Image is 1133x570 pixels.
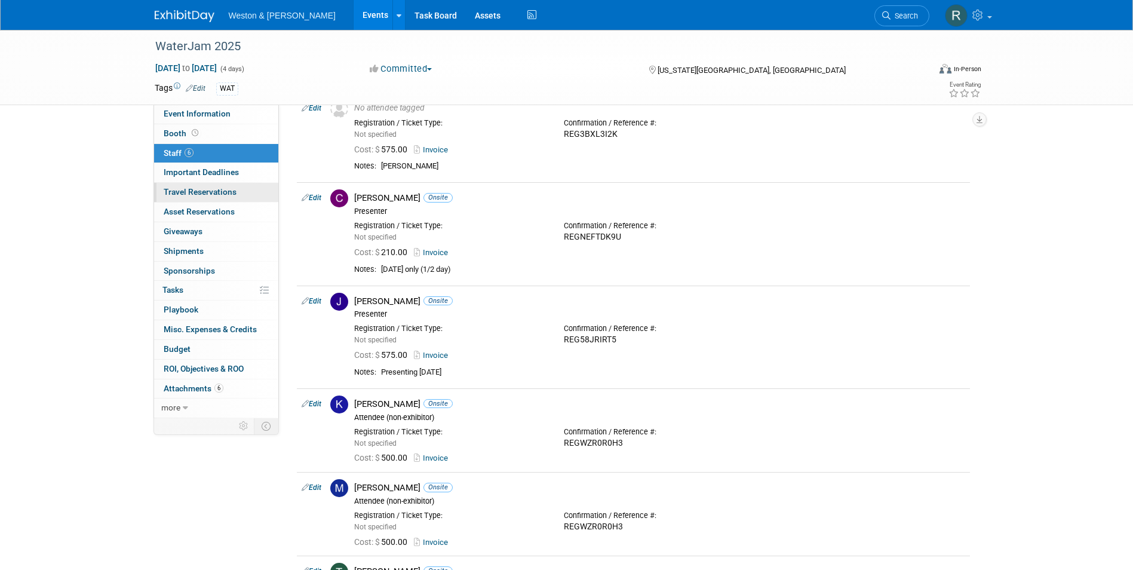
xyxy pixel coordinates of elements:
[164,305,198,314] span: Playbook
[164,207,235,216] span: Asset Reservations
[154,183,278,202] a: Travel Reservations
[423,296,453,305] span: Onsite
[948,82,981,88] div: Event Rating
[154,242,278,261] a: Shipments
[154,124,278,143] a: Booth
[354,247,412,257] span: 210.00
[564,324,756,333] div: Confirmation / Reference #:
[414,453,453,462] a: Invoice
[354,192,965,204] div: [PERSON_NAME]
[164,384,223,393] span: Attachments
[564,221,756,231] div: Confirmation / Reference #:
[354,130,397,139] span: Not specified
[330,189,348,207] img: C.jpg
[164,246,204,256] span: Shipments
[564,511,756,520] div: Confirmation / Reference #:
[354,537,412,547] span: 500.00
[354,537,381,547] span: Cost: $
[564,232,756,243] div: REGNEFTDK9U
[945,4,968,27] img: Roberta Sinclair
[216,82,238,95] div: WAT
[414,351,453,360] a: Invoice
[564,522,756,532] div: REGWZR0R0H3
[330,293,348,311] img: J.jpg
[939,64,951,73] img: Format-Inperson.png
[859,62,982,80] div: Event Format
[164,167,239,177] span: Important Deadlines
[154,262,278,281] a: Sponsorships
[564,438,756,449] div: REGWZR0R0H3
[151,36,911,57] div: WaterJam 2025
[164,226,202,236] span: Giveaways
[154,379,278,399] a: Attachments6
[254,418,278,434] td: Toggle Event Tabs
[354,367,376,377] div: Notes:
[219,65,244,73] span: (4 days)
[354,161,376,171] div: Notes:
[154,281,278,300] a: Tasks
[161,403,180,412] span: more
[381,265,965,275] div: [DATE] only (1/2 day)
[229,11,336,20] span: Weston & [PERSON_NAME]
[874,5,929,26] a: Search
[302,483,321,492] a: Edit
[354,118,546,128] div: Registration / Ticket Type:
[154,163,278,182] a: Important Deadlines
[414,248,453,257] a: Invoice
[154,222,278,241] a: Giveaways
[354,350,412,360] span: 575.00
[423,483,453,492] span: Onsite
[354,309,965,319] div: Presenter
[354,511,546,520] div: Registration / Ticket Type:
[164,344,191,354] span: Budget
[234,418,254,434] td: Personalize Event Tab Strip
[354,296,965,307] div: [PERSON_NAME]
[366,63,437,75] button: Committed
[155,63,217,73] span: [DATE] [DATE]
[354,482,965,494] div: [PERSON_NAME]
[354,145,381,154] span: Cost: $
[414,538,453,547] a: Invoice
[354,145,412,154] span: 575.00
[564,427,756,437] div: Confirmation / Reference #:
[186,84,205,93] a: Edit
[164,187,237,197] span: Travel Reservations
[164,266,215,275] span: Sponsorships
[354,399,965,410] div: [PERSON_NAME]
[302,194,321,202] a: Edit
[154,320,278,339] a: Misc. Expenses & Credits
[354,221,546,231] div: Registration / Ticket Type:
[164,324,257,334] span: Misc. Expenses & Credits
[330,100,348,118] img: Unassigned-User-Icon.png
[155,82,205,96] td: Tags
[354,497,965,506] div: Attendee (non-exhibitor)
[154,340,278,359] a: Budget
[354,233,397,241] span: Not specified
[180,63,192,73] span: to
[164,109,231,118] span: Event Information
[354,207,965,216] div: Presenter
[154,144,278,163] a: Staff6
[658,66,846,75] span: [US_STATE][GEOGRAPHIC_DATA], [GEOGRAPHIC_DATA]
[354,324,546,333] div: Registration / Ticket Type:
[354,247,381,257] span: Cost: $
[154,399,278,418] a: more
[564,335,756,345] div: REG58JRIRT5
[330,396,348,413] img: K.jpg
[354,413,965,422] div: Attendee (non-exhibitor)
[214,384,223,393] span: 6
[891,11,918,20] span: Search
[564,118,756,128] div: Confirmation / Reference #:
[154,360,278,379] a: ROI, Objectives & ROO
[185,148,194,157] span: 6
[354,265,376,274] div: Notes:
[423,193,453,202] span: Onsite
[164,148,194,158] span: Staff
[423,399,453,408] span: Onsite
[154,301,278,320] a: Playbook
[354,453,412,462] span: 500.00
[354,439,397,448] span: Not specified
[154,105,278,124] a: Event Information
[564,129,756,140] div: REG3BXL3I2K
[953,65,981,73] div: In-Person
